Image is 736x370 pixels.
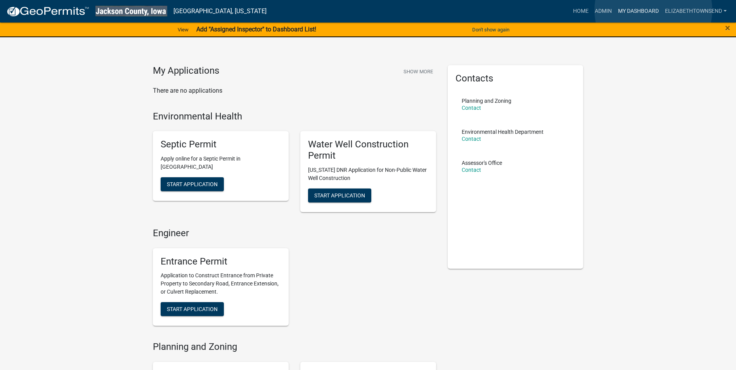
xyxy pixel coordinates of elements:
strong: Add "Assigned Inspector" to Dashboard List! [196,26,316,33]
p: Apply online for a Septic Permit in [GEOGRAPHIC_DATA] [161,155,281,171]
h5: Contacts [455,73,576,84]
span: Start Application [314,192,365,198]
h5: Entrance Permit [161,256,281,267]
button: Don't show again [469,23,513,36]
a: Contact [462,105,481,111]
button: Start Application [161,302,224,316]
span: Start Application [167,306,218,312]
a: [GEOGRAPHIC_DATA], [US_STATE] [173,5,267,18]
a: My Dashboard [615,4,662,19]
span: Start Application [167,181,218,187]
a: Contact [462,136,481,142]
p: [US_STATE] DNR Application for Non-Public Water Well Construction [308,166,428,182]
p: Environmental Health Department [462,129,544,135]
button: Start Application [308,188,371,202]
p: Application to Construct Entrance from Private Property to Secondary Road, Entrance Extension, or... [161,271,281,296]
p: There are no applications [153,86,436,95]
h4: Planning and Zoning [153,341,436,353]
span: × [725,22,730,33]
img: Jackson County, Iowa [95,6,167,16]
a: Contact [462,167,481,173]
h5: Water Well Construction Permit [308,139,428,161]
a: ElizabethTownsend [662,4,730,19]
p: Planning and Zoning [462,98,511,104]
button: Close [725,23,730,33]
button: Start Application [161,177,224,191]
button: Show More [400,65,436,78]
h4: Engineer [153,228,436,239]
h4: My Applications [153,65,219,77]
a: View [175,23,192,36]
p: Assessor's Office [462,160,502,166]
a: Admin [592,4,615,19]
h4: Environmental Health [153,111,436,122]
a: Home [570,4,592,19]
h5: Septic Permit [161,139,281,150]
